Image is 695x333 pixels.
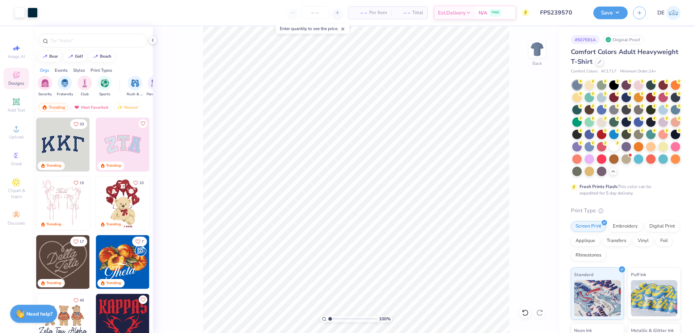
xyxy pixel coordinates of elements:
span: 40 [80,299,84,302]
span: – – [396,9,410,17]
span: Puff Ink [631,271,646,278]
div: # 507591A [571,35,600,44]
img: 3b9aba4f-e317-4aa7-a679-c95a879539bd [36,118,90,171]
span: Rush & Bid [127,92,143,97]
button: filter button [147,76,163,97]
span: Club [81,92,89,97]
div: Original Proof [603,35,644,44]
span: Sorority [38,92,52,97]
div: Trending [106,280,121,286]
img: Parent's Weekend Image [151,79,159,87]
img: e74243e0-e378-47aa-a400-bc6bcb25063a [149,176,203,230]
img: Newest.gif [117,105,123,110]
span: DE [657,9,665,17]
img: Sorority Image [41,79,49,87]
span: Total [412,9,423,17]
button: Like [70,178,87,188]
div: Vinyl [633,236,653,246]
span: Comfort Colors Adult Heavyweight T-Shirt [571,47,678,66]
div: Transfers [602,236,631,246]
button: Like [139,295,147,304]
img: f22b6edb-555b-47a9-89ed-0dd391bfae4f [149,235,203,289]
div: Foil [656,236,673,246]
span: Standard [574,271,593,278]
img: 5ee11766-d822-42f5-ad4e-763472bf8dcf [149,118,203,171]
div: Trending [46,222,61,227]
span: 7 [142,240,144,243]
span: Clipart & logos [4,188,29,199]
span: Image AI [8,54,25,59]
img: Standard [574,280,621,316]
strong: Need help? [26,311,52,317]
div: filter for Fraternity [57,76,73,97]
button: Like [132,237,147,246]
div: Trending [106,222,121,227]
div: Rhinestones [571,250,606,261]
div: This color can be expedited for 5 day delivery. [580,183,669,196]
span: 33 [80,122,84,126]
img: Sports Image [101,79,109,87]
img: d12a98c7-f0f7-4345-bf3a-b9f1b718b86e [89,176,143,230]
div: Orgs [40,67,49,74]
span: 100 % [379,316,391,322]
img: 8659caeb-cee5-4a4c-bd29-52ea2f761d42 [96,235,149,289]
span: Designs [8,80,24,86]
div: Screen Print [571,221,606,232]
span: – – [353,9,367,17]
img: most_fav.gif [74,105,80,110]
span: FREE [492,10,499,15]
img: Fraternity Image [61,79,69,87]
div: Trending [46,163,61,168]
span: 15 [80,181,84,185]
input: – – [301,6,329,19]
span: Decorate [8,220,25,226]
button: filter button [38,76,52,97]
span: Greek [11,161,22,167]
div: Print Type [571,207,681,215]
button: filter button [97,76,112,97]
img: 587403a7-0594-4a7f-b2bd-0ca67a3ff8dd [96,176,149,230]
span: Est. Delivery [438,9,466,17]
span: Comfort Colors [571,68,598,75]
div: bear [49,54,58,58]
a: DE [657,6,681,20]
button: Like [70,119,87,129]
strong: Fresh Prints Flash: [580,184,618,190]
div: filter for Sports [97,76,112,97]
div: Back [532,60,542,67]
button: filter button [57,76,73,97]
button: Like [70,295,87,305]
div: Newest [114,103,141,112]
div: filter for Parent's Weekend [147,76,163,97]
div: Trending [46,280,61,286]
div: filter for Sorority [38,76,52,97]
span: Parent's Weekend [147,92,163,97]
img: Puff Ink [631,280,678,316]
button: Like [139,119,147,128]
div: filter for Club [77,76,92,97]
img: 9980f5e8-e6a1-4b4a-8839-2b0e9349023c [96,118,149,171]
img: Club Image [81,79,89,87]
img: Djian Evardoni [666,6,681,20]
button: Save [593,7,628,19]
img: trend_line.gif [68,54,73,59]
img: Rush & Bid Image [131,79,139,87]
img: edfb13fc-0e43-44eb-bea2-bf7fc0dd67f9 [89,118,143,171]
button: filter button [127,76,143,97]
button: golf [64,51,86,62]
span: 17 [80,240,84,243]
div: Enter quantity to see the price. [276,24,349,34]
img: ead2b24a-117b-4488-9b34-c08fd5176a7b [89,235,143,289]
span: Sports [99,92,110,97]
div: Embroidery [608,221,643,232]
button: beach [89,51,115,62]
img: 83dda5b0-2158-48ca-832c-f6b4ef4c4536 [36,176,90,230]
div: Most Favorited [71,103,111,112]
input: Try "Alpha" [50,37,143,44]
div: golf [75,54,83,58]
span: Minimum Order: 24 + [620,68,656,75]
span: Upload [9,134,24,140]
img: trend_line.gif [42,54,48,59]
img: 12710c6a-dcc0-49ce-8688-7fe8d5f96fe2 [36,235,90,289]
span: Per Item [369,9,387,17]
